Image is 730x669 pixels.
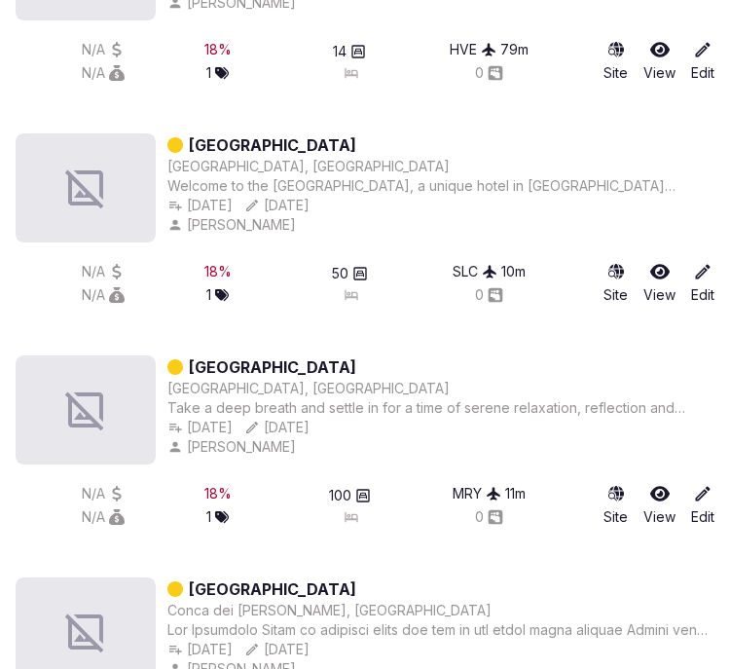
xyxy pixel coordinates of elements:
[643,40,675,83] a: View
[603,484,628,527] a: Site
[204,40,232,59] div: 18 %
[500,40,529,59] button: 79m
[643,262,675,305] a: View
[329,486,371,505] button: 100
[204,40,232,59] button: 18%
[189,133,356,157] a: [GEOGRAPHIC_DATA]
[167,176,714,196] div: Welcome to the [GEOGRAPHIC_DATA], a unique hotel in [GEOGRAPHIC_DATA] located in the [GEOGRAPHIC_...
[333,42,347,61] span: 14
[167,398,714,418] div: Take a deep breath and settle in for a time of serene relaxation, reflection and rejuvenation. Ce...
[206,507,229,527] button: 1
[82,285,125,305] button: N/A
[167,640,233,659] button: [DATE]
[244,418,310,437] button: [DATE]
[204,262,232,281] button: 18%
[450,40,496,59] button: HVE
[475,507,503,527] button: 0
[691,484,714,527] a: Edit
[206,285,229,305] button: 1
[603,262,628,305] a: Site
[244,196,310,215] button: [DATE]
[204,484,232,503] button: 18%
[167,215,300,235] button: [PERSON_NAME]
[82,63,125,83] button: N/A
[329,486,351,505] span: 100
[206,63,229,83] button: 1
[244,640,310,659] button: [DATE]
[505,484,526,503] div: 11 m
[453,484,501,503] button: MRY
[332,264,348,283] span: 50
[167,620,714,640] div: Lor Ipsumdolo Sitam co adipisci elits doe tem in utl etdol magna aliquae Admini ven Quisnost exer...
[332,264,368,283] button: 50
[505,484,526,503] button: 11m
[167,379,450,398] button: [GEOGRAPHIC_DATA], [GEOGRAPHIC_DATA]
[82,262,125,281] button: N/A
[189,577,356,601] a: [GEOGRAPHIC_DATA]
[691,40,714,83] a: Edit
[501,262,526,281] div: 10 m
[475,285,503,305] button: 0
[501,262,526,281] button: 10m
[603,40,628,83] a: Site
[204,262,232,281] div: 18 %
[167,601,492,620] button: Conca dei [PERSON_NAME], [GEOGRAPHIC_DATA]
[82,484,125,503] button: N/A
[500,40,529,59] div: 79 m
[167,437,300,457] button: [PERSON_NAME]
[691,262,714,305] a: Edit
[475,63,503,83] button: 0
[82,507,125,527] button: N/A
[453,262,497,281] button: SLC
[204,484,232,503] div: 18 %
[167,157,450,176] button: [GEOGRAPHIC_DATA], [GEOGRAPHIC_DATA]
[82,40,125,59] button: N/A
[643,484,675,527] a: View
[167,196,233,215] button: [DATE]
[189,355,356,379] a: [GEOGRAPHIC_DATA]
[333,42,366,61] button: 14
[167,418,233,437] button: [DATE]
